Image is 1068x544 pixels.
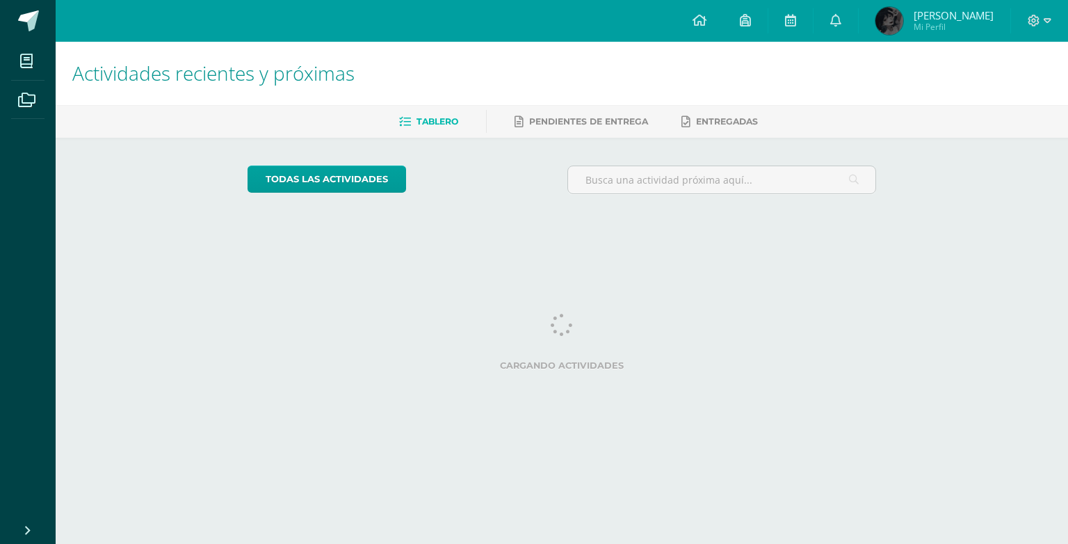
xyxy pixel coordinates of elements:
a: Pendientes de entrega [515,111,648,133]
span: Actividades recientes y próximas [72,60,355,86]
a: todas las Actividades [248,166,406,193]
span: Mi Perfil [914,21,994,33]
a: Entregadas [681,111,758,133]
span: Tablero [416,116,458,127]
input: Busca una actividad próxima aquí... [568,166,876,193]
span: Entregadas [696,116,758,127]
label: Cargando actividades [248,360,877,371]
img: b02d11c1ebd4f991373ec5e5e5f19be1.png [875,7,903,35]
span: Pendientes de entrega [529,116,648,127]
span: [PERSON_NAME] [914,8,994,22]
a: Tablero [399,111,458,133]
